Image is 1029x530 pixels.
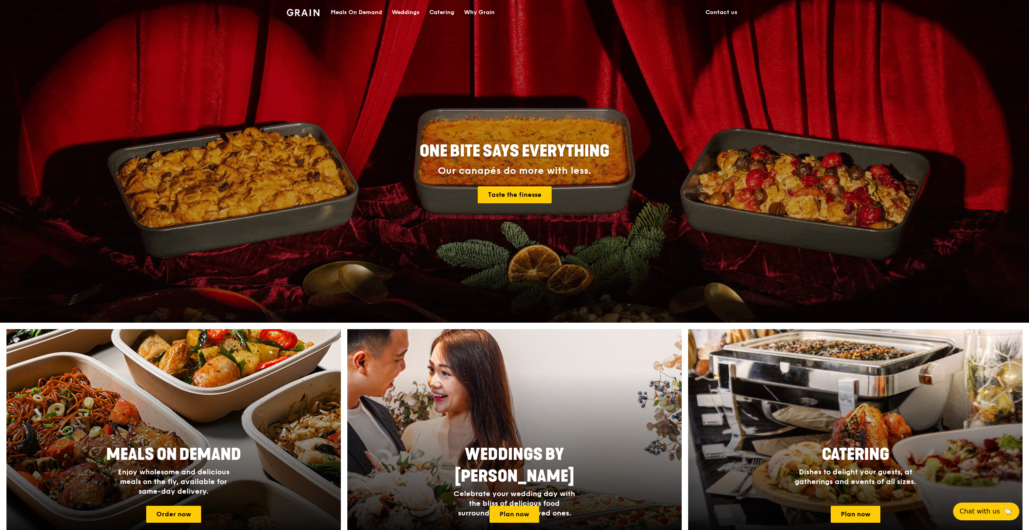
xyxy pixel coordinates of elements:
span: Enjoy wholesome and delicious meals on the fly, available for same-day delivery. [118,467,229,496]
a: Catering [424,0,459,25]
div: Our canapés do more with less. [369,165,660,177]
span: Celebrate your wedding day with the bliss of delicious food surrounded by your loved ones. [454,489,575,517]
span: 🦙 [1003,507,1013,516]
a: Order now [146,506,201,523]
img: Grain [287,9,319,16]
span: ONE BITE SAYS EVERYTHING [420,142,609,161]
span: Meals On Demand [106,445,241,464]
a: Plan now [489,506,539,523]
a: Taste the finesse [478,186,552,203]
button: Chat with us🦙 [953,503,1019,520]
span: Catering [822,445,889,464]
a: Weddings [387,0,424,25]
a: Why Grain [459,0,500,25]
div: Meals On Demand [331,0,382,25]
div: Catering [429,0,454,25]
a: Plan now [831,506,880,523]
span: Chat with us [960,507,1000,516]
div: Weddings [392,0,420,25]
a: Contact us [701,0,742,25]
span: Weddings by [PERSON_NAME] [455,445,574,486]
span: Dishes to delight your guests, at gatherings and events of all sizes. [795,467,916,486]
div: Why Grain [464,0,495,25]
